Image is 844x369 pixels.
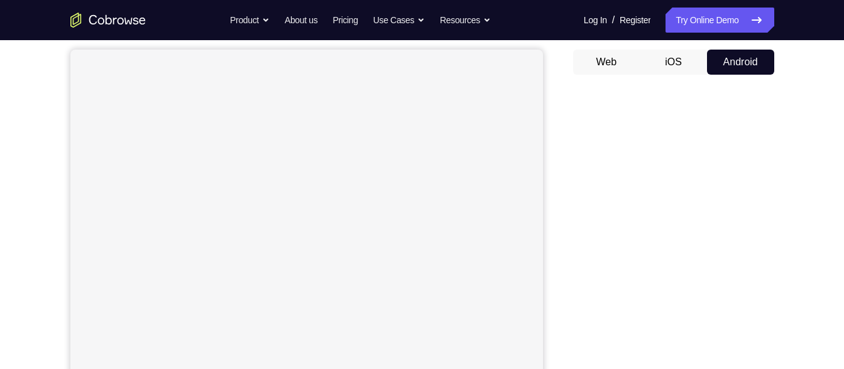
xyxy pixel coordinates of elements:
a: About us [285,8,317,33]
a: Try Online Demo [666,8,774,33]
a: Register [620,8,650,33]
button: Web [573,50,640,75]
button: iOS [640,50,707,75]
button: Use Cases [373,8,425,33]
a: Go to the home page [70,13,146,28]
button: Resources [440,8,491,33]
a: Pricing [332,8,358,33]
a: Log In [584,8,607,33]
span: / [612,13,615,28]
button: Android [707,50,774,75]
button: Product [230,8,270,33]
